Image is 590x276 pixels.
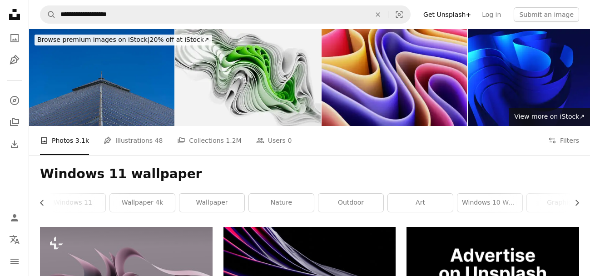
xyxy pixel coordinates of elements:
a: Illustrations [5,51,24,69]
form: Find visuals sitewide [40,5,411,24]
a: Get Unsplash+ [418,7,476,22]
button: Menu [5,252,24,271]
button: Submit an image [514,7,579,22]
img: A green and white abstract image with a lot of white cloth stripes. Trendy modern image in Window... [175,29,321,126]
a: Log in [476,7,506,22]
span: Browse premium images on iStock | [37,36,149,43]
button: Search Unsplash [40,6,56,23]
span: 1.2M [226,135,241,146]
h1: Windows 11 wallpaper [40,166,579,182]
span: View more on iStock ↗ [514,113,585,120]
a: View more on iStock↗ [509,108,590,126]
a: Collections 1.2M [177,126,241,155]
a: outdoor [318,194,383,212]
a: Photos [5,29,24,47]
a: Download History [5,135,24,153]
button: scroll list to the left [40,194,50,212]
a: Collections [5,113,24,131]
div: 20% off at iStock ↗ [35,35,212,45]
span: 0 [288,135,292,146]
a: art [388,194,453,212]
img: Symmetrical glass windows of a building [29,29,174,126]
a: Illustrations 48 [104,126,163,155]
a: wallpaper [179,194,244,212]
button: Visual search [388,6,410,23]
button: Clear [368,6,388,23]
span: 48 [155,135,163,146]
a: windows 11 [40,194,105,212]
a: Log in / Sign up [5,209,24,227]
button: Filters [548,126,579,155]
a: windows 10 wallpaper [457,194,522,212]
a: Browse premium images on iStock|20% off at iStock↗ [29,29,218,51]
a: Users 0 [256,126,292,155]
a: wallpaper 4k [110,194,175,212]
img: Colorful 3d wallpaper 3840x1600 featuring shape windows 11 style. 3d rendering. [322,29,467,126]
a: Explore [5,91,24,110]
a: nature [249,194,314,212]
button: Language [5,231,24,249]
button: scroll list to the right [569,194,579,212]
